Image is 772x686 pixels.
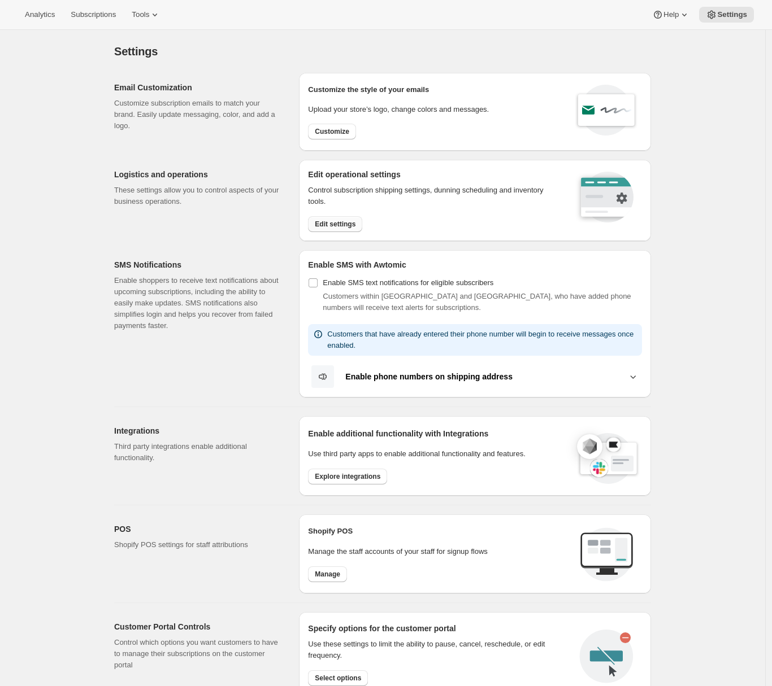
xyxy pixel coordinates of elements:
[315,570,340,579] span: Manage
[308,104,489,115] p: Upload your store’s logo, change colors and messages.
[645,7,697,23] button: Help
[308,639,571,661] div: Use these settings to limit the ability to pause, cancel, reschedule, or edit frequency.
[114,539,281,550] p: Shopify POS settings for staff attributions
[308,185,561,207] p: Control subscription shipping settings, dunning scheduling and inventory tools.
[18,7,62,23] button: Analytics
[323,292,631,312] span: Customers within [GEOGRAPHIC_DATA] and [GEOGRAPHIC_DATA], who have added phone numbers will recei...
[308,670,368,686] button: Select options
[308,448,566,460] p: Use third party apps to enable additional functionality and features.
[327,329,637,351] p: Customers that have already entered their phone number will begin to receive messages once enabled.
[114,82,281,93] h2: Email Customization
[308,623,571,634] h2: Specify options for the customer portal
[315,220,355,229] span: Edit settings
[699,7,754,23] button: Settings
[663,10,679,19] span: Help
[315,674,361,683] span: Select options
[114,425,281,436] h2: Integrations
[114,441,281,464] p: Third party integrations enable additional functionality.
[114,185,281,207] p: These settings allow you to control aspects of your business operations.
[717,10,747,19] span: Settings
[64,7,123,23] button: Subscriptions
[308,428,566,439] h2: Enable additional functionality with Integrations
[308,124,356,139] button: Customize
[114,259,281,270] h2: SMS Notifications
[114,45,158,58] span: Settings
[308,216,362,232] button: Edit settings
[345,372,513,381] b: Enable phone numbers on shipping address
[308,365,642,388] button: Enable phone numbers on shipping address
[114,169,281,180] h2: Logistics and operations
[308,526,571,537] h2: Shopify POS
[114,637,281,671] p: Control which options you want customers to have to manage their subscriptions on the customer po...
[25,10,55,19] span: Analytics
[125,7,167,23] button: Tools
[114,275,281,331] p: Enable shoppers to receive text notifications about upcoming subscriptions, including the ability...
[308,566,347,582] button: Manage
[315,472,380,481] span: Explore integrations
[308,546,571,557] p: Manage the staff accounts of your staff for signup flows
[114,621,281,632] h2: Customer Portal Controls
[323,278,493,287] span: Enable SMS text notifications for eligible subscribers
[114,98,281,132] p: Customize subscription emails to match your brand. Easily update messaging, color, and add a logo.
[308,259,642,270] h2: Enable SMS with Awtomic
[71,10,116,19] span: Subscriptions
[308,84,429,95] p: Customize the style of your emails
[315,127,349,136] span: Customize
[132,10,149,19] span: Tools
[114,523,281,535] h2: POS
[308,469,387,484] button: Explore integrations
[308,169,561,180] h2: Edit operational settings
